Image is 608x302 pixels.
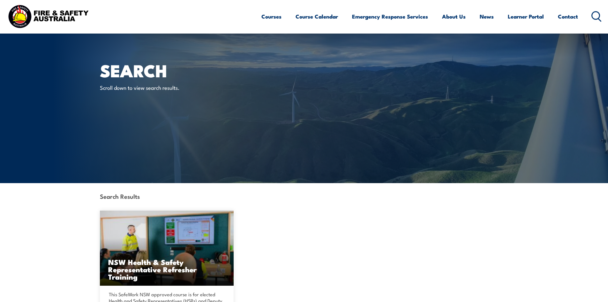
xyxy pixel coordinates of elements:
[100,63,258,78] h1: Search
[108,258,226,280] h3: NSW Health & Safety Representative Refresher Training
[442,8,466,25] a: About Us
[296,8,338,25] a: Course Calendar
[100,84,216,91] p: Scroll down to view search results.
[261,8,281,25] a: Courses
[508,8,544,25] a: Learner Portal
[558,8,578,25] a: Contact
[100,192,140,200] strong: Search Results
[352,8,428,25] a: Emergency Response Services
[480,8,494,25] a: News
[100,211,234,286] img: NSW Health & Safety Representative Refresher Training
